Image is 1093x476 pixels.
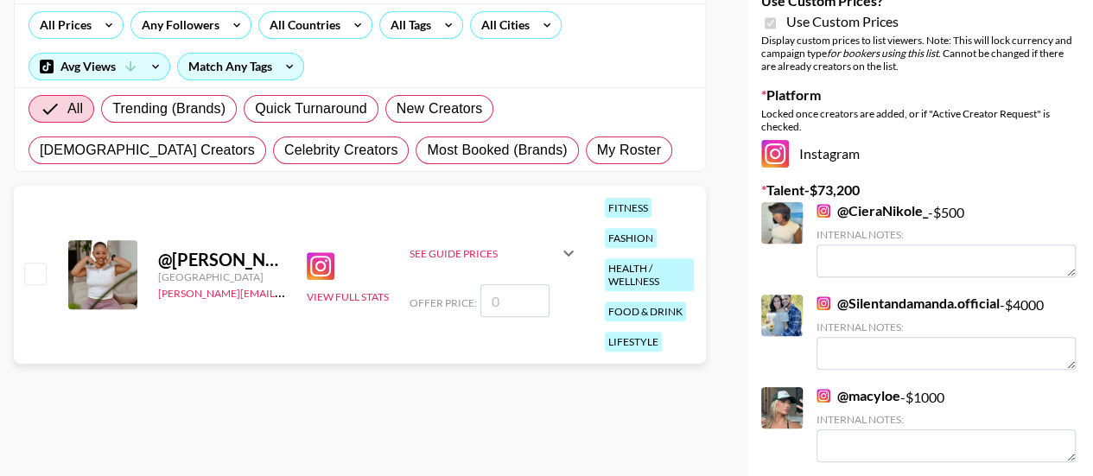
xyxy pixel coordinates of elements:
[131,12,223,38] div: Any Followers
[761,34,1079,73] div: Display custom prices to list viewers. Note: This will lock currency and campaign type . Cannot b...
[307,252,334,280] img: Instagram
[307,290,389,303] button: View Full Stats
[817,204,830,218] img: Instagram
[817,295,1000,312] a: @Silentandamanda.official
[410,296,477,309] span: Offer Price:
[480,284,550,317] input: 0
[761,86,1079,104] label: Platform
[605,301,686,321] div: food & drink
[259,12,344,38] div: All Countries
[761,140,1079,168] div: Instagram
[817,387,900,404] a: @macyloe
[817,296,830,310] img: Instagram
[605,258,694,291] div: health / wellness
[178,54,303,79] div: Match Any Tags
[284,140,398,161] span: Celebrity Creators
[410,247,558,260] div: See Guide Prices
[29,54,169,79] div: Avg Views
[158,249,286,270] div: @ [PERSON_NAME]
[761,140,789,168] img: Instagram
[471,12,533,38] div: All Cities
[605,332,662,352] div: lifestyle
[40,140,255,161] span: [DEMOGRAPHIC_DATA] Creators
[817,413,1076,426] div: Internal Notes:
[817,387,1076,462] div: - $ 1000
[817,389,830,403] img: Instagram
[158,270,286,283] div: [GEOGRAPHIC_DATA]
[380,12,435,38] div: All Tags
[761,107,1079,133] div: Locked once creators are added, or if "Active Creator Request" is checked.
[605,198,651,218] div: fitness
[761,181,1079,199] label: Talent - $ 73,200
[255,98,367,119] span: Quick Turnaround
[67,98,83,119] span: All
[786,13,899,30] span: Use Custom Prices
[158,283,414,300] a: [PERSON_NAME][EMAIL_ADDRESS][DOMAIN_NAME]
[817,202,1076,277] div: - $ 500
[827,47,938,60] em: for bookers using this list
[397,98,483,119] span: New Creators
[597,140,661,161] span: My Roster
[410,232,579,274] div: See Guide Prices
[29,12,95,38] div: All Prices
[817,202,928,219] a: @CieraNikole_
[427,140,567,161] span: Most Booked (Brands)
[817,228,1076,241] div: Internal Notes:
[817,295,1076,370] div: - $ 4000
[817,321,1076,333] div: Internal Notes:
[605,228,657,248] div: fashion
[112,98,226,119] span: Trending (Brands)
